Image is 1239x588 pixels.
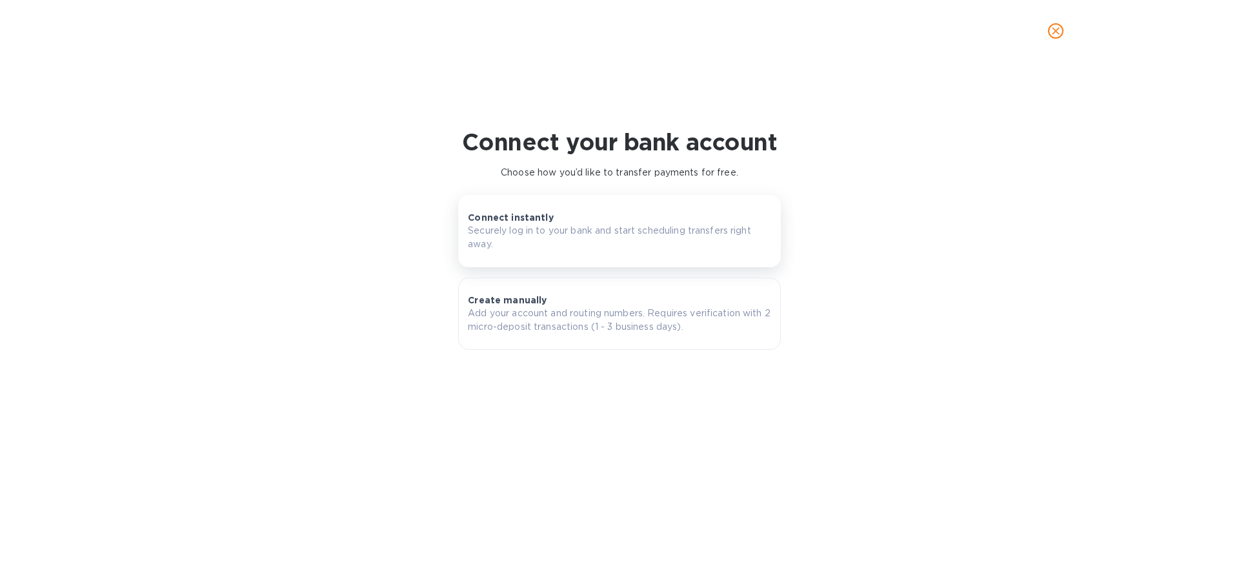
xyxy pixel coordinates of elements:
[468,211,554,224] p: Connect instantly
[468,294,547,307] p: Create manually
[462,128,777,156] h1: Connect your bank account
[501,166,738,179] p: Choose how you’d like to transfer payments for free.
[458,195,781,267] button: Connect instantlySecurely log in to your bank and start scheduling transfers right away.
[458,278,781,350] button: Create manuallyAdd your account and routing numbers. Requires verification with 2 micro-deposit t...
[468,224,771,251] p: Securely log in to your bank and start scheduling transfers right away.
[1040,15,1071,46] button: close
[468,307,771,334] p: Add your account and routing numbers. Requires verification with 2 micro-deposit transactions (1 ...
